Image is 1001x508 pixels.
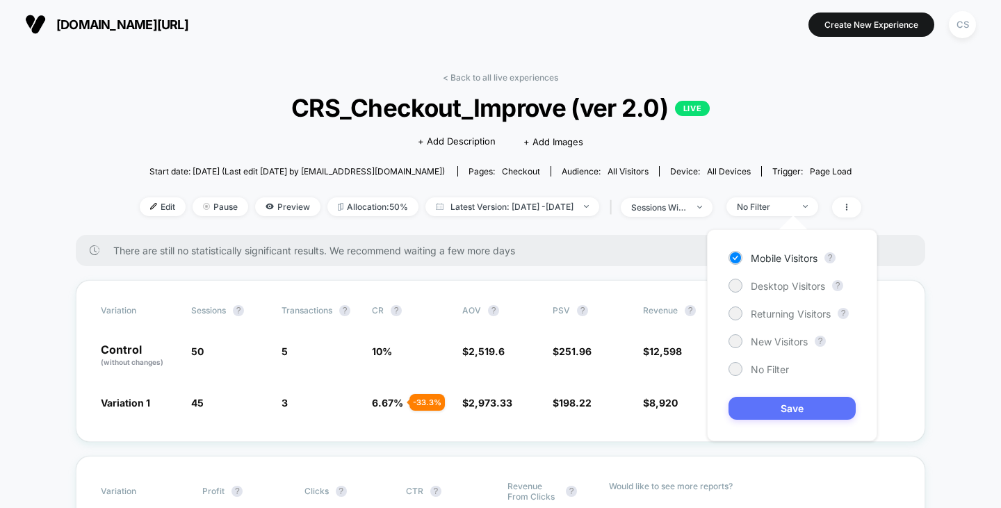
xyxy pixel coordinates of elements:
[559,345,592,357] span: 251.96
[751,336,808,347] span: New Visitors
[255,197,320,216] span: Preview
[193,197,248,216] span: Pause
[737,202,792,212] div: No Filter
[101,305,177,316] span: Variation
[21,13,193,35] button: [DOMAIN_NAME][URL]
[832,280,843,291] button: ?
[113,245,897,256] span: There are still no statistically significant results. We recommend waiting a few more days
[409,394,445,411] div: - 33.3 %
[462,397,512,409] span: $
[436,203,443,210] img: calendar
[327,197,418,216] span: Allocation: 50%
[810,166,852,177] span: Page Load
[707,166,751,177] span: all devices
[462,305,481,316] span: AOV
[25,14,46,35] img: Visually logo
[406,486,423,496] span: CTR
[282,397,288,409] span: 3
[553,305,570,316] span: PSV
[304,486,329,496] span: Clicks
[751,308,831,320] span: Returning Visitors
[430,486,441,497] button: ?
[101,481,177,502] span: Variation
[339,305,350,316] button: ?
[191,397,204,409] span: 45
[772,166,852,177] div: Trigger:
[803,205,808,208] img: end
[338,203,343,211] img: rebalance
[584,205,589,208] img: end
[140,197,186,216] span: Edit
[469,345,505,357] span: 2,519.6
[425,197,599,216] span: Latest Version: [DATE] - [DATE]
[675,101,710,116] p: LIVE
[808,13,934,37] button: Create New Experience
[469,397,512,409] span: 2,973.33
[685,305,696,316] button: ?
[149,166,445,177] span: Start date: [DATE] (Last edit [DATE] by [EMAIL_ADDRESS][DOMAIN_NAME])
[150,203,157,210] img: edit
[101,358,163,366] span: (without changes)
[838,308,849,319] button: ?
[577,305,588,316] button: ?
[559,397,592,409] span: 198.22
[649,345,682,357] span: 12,598
[391,305,402,316] button: ?
[372,397,403,409] span: 6.67 %
[608,166,649,177] span: All Visitors
[101,397,150,409] span: Variation 1
[502,166,540,177] span: checkout
[176,93,825,122] span: CRS_Checkout_Improve (ver 2.0)
[751,280,825,292] span: Desktop Visitors
[202,486,225,496] span: Profit
[231,486,243,497] button: ?
[945,10,980,39] button: CS
[488,305,499,316] button: ?
[418,135,496,149] span: + Add Description
[101,344,177,368] p: Control
[643,305,678,316] span: Revenue
[553,397,592,409] span: $
[56,17,188,32] span: [DOMAIN_NAME][URL]
[562,166,649,177] div: Audience:
[566,486,577,497] button: ?
[751,252,817,264] span: Mobile Visitors
[643,345,682,357] span: $
[191,345,204,357] span: 50
[507,481,559,502] span: Revenue From Clicks
[815,336,826,347] button: ?
[372,345,392,357] span: 10 %
[553,345,592,357] span: $
[203,203,210,210] img: end
[609,481,900,491] p: Would like to see more reports?
[606,197,621,218] span: |
[643,397,678,409] span: $
[523,136,583,147] span: + Add Images
[372,305,384,316] span: CR
[336,486,347,497] button: ?
[659,166,761,177] span: Device:
[233,305,244,316] button: ?
[443,72,558,83] a: < Back to all live experiences
[949,11,976,38] div: CS
[729,397,856,420] button: Save
[282,305,332,316] span: Transactions
[282,345,288,357] span: 5
[649,397,678,409] span: 8,920
[469,166,540,177] div: Pages:
[824,252,836,263] button: ?
[697,206,702,208] img: end
[631,202,687,213] div: sessions with impression
[462,345,505,357] span: $
[751,363,789,375] span: No Filter
[191,305,226,316] span: Sessions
